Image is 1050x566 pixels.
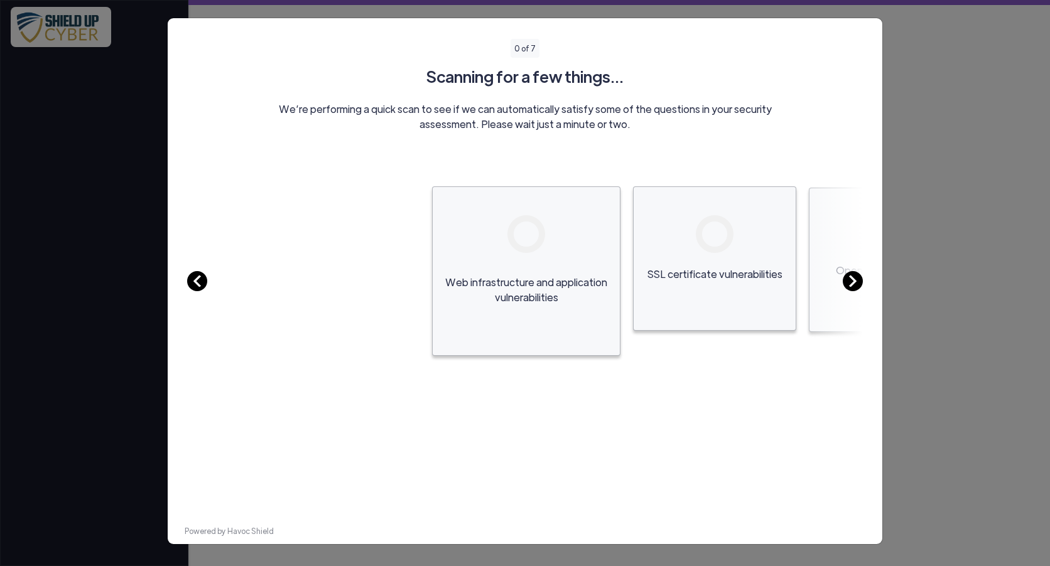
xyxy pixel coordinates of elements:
[272,102,779,132] p: We’re performing a quick scan to see if we can automatically satisfy some of the questions in you...
[187,271,207,291] img: dropdown-arrow.svg
[443,275,610,305] p: Web infrastructure and application vulnerabilities
[177,518,873,544] div: Powered by Havoc Shield
[187,65,863,88] h3: Scanning for a few things...
[843,271,863,291] img: dropdown-arrow.svg
[820,263,961,293] p: Open network and web infrastructure ports
[511,39,539,58] p: 0 of 7
[644,267,786,282] p: SSL certificate vulnerabilities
